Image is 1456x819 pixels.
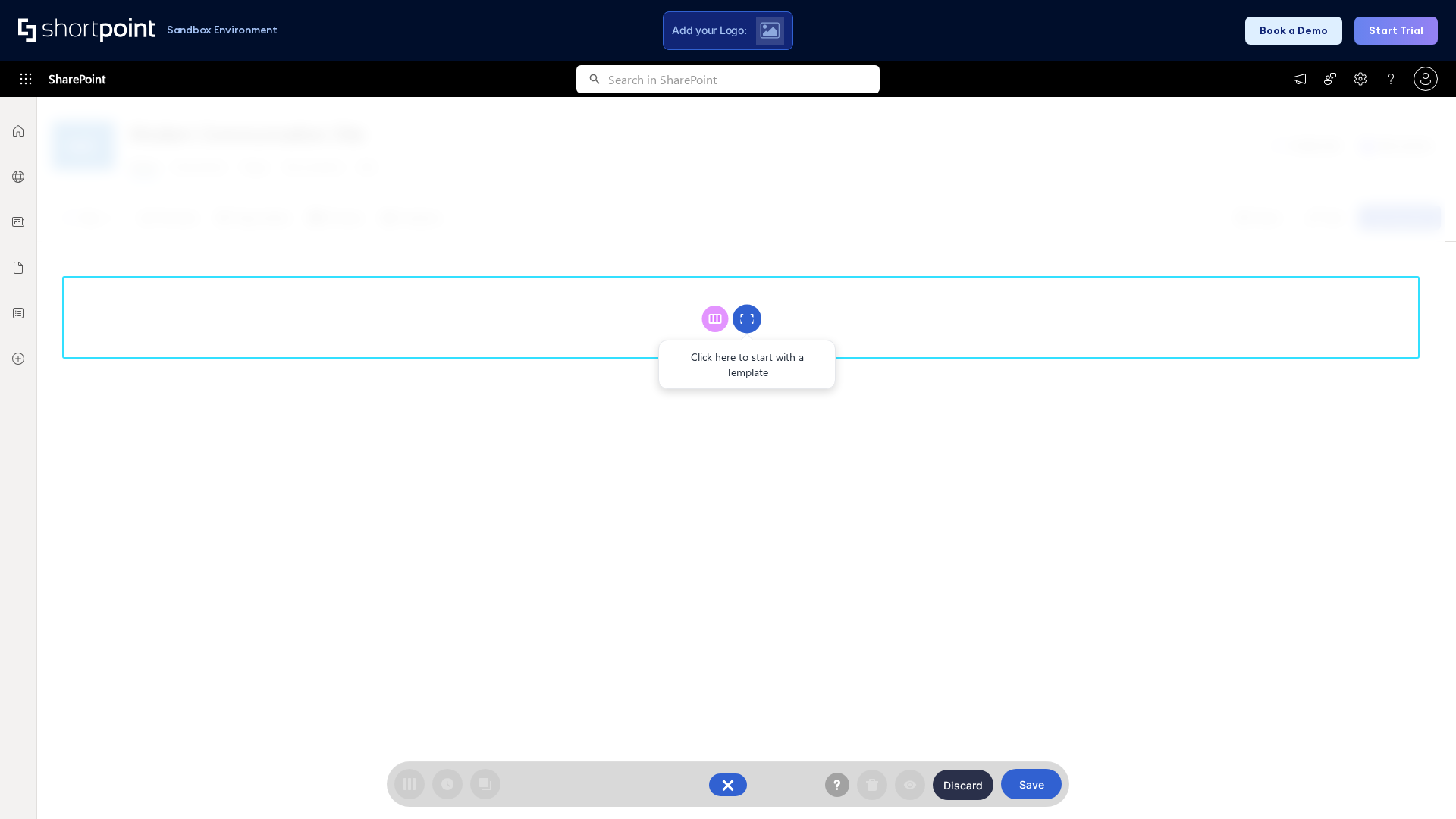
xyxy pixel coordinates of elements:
[49,61,105,97] span: SharePoint
[760,22,780,39] img: Upload logo
[1001,769,1062,799] button: Save
[1380,746,1456,819] iframe: Chat Widget
[933,770,993,800] button: Discard
[1354,17,1438,45] button: Start Trial
[1245,17,1342,45] button: Book a Demo
[608,65,880,93] input: Search in SharePoint
[167,26,278,34] h1: Sandbox Environment
[672,24,746,37] span: Add your Logo:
